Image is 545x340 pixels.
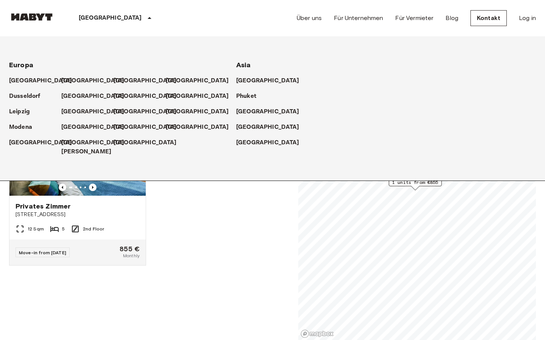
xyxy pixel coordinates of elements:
span: 12 Sqm [28,226,44,232]
a: [GEOGRAPHIC_DATA] [114,138,184,147]
p: [GEOGRAPHIC_DATA] [61,107,125,116]
p: [GEOGRAPHIC_DATA] [114,92,177,101]
a: Blog [445,14,458,23]
p: [GEOGRAPHIC_DATA] [236,138,299,147]
a: [GEOGRAPHIC_DATA] [114,123,184,132]
span: [STREET_ADDRESS] [16,211,140,218]
a: [GEOGRAPHIC_DATA] [114,76,184,85]
p: [GEOGRAPHIC_DATA] [79,14,142,23]
a: [GEOGRAPHIC_DATA] [9,76,80,85]
p: [GEOGRAPHIC_DATA] [9,76,72,85]
a: Für Vermieter [395,14,433,23]
p: [GEOGRAPHIC_DATA] [114,107,177,116]
span: 1 units from €855 [392,179,438,186]
a: [GEOGRAPHIC_DATA] [166,123,237,132]
a: Phuket [236,92,264,101]
button: Previous image [89,184,97,191]
p: [GEOGRAPHIC_DATA] [61,123,125,132]
span: Monthly [123,252,140,259]
p: [GEOGRAPHIC_DATA] [236,76,299,85]
a: [GEOGRAPHIC_DATA] [166,107,237,116]
span: 2nd Floor [83,226,104,232]
p: [GEOGRAPHIC_DATA] [236,123,299,132]
p: [GEOGRAPHIC_DATA] [166,107,229,116]
a: [GEOGRAPHIC_DATA][PERSON_NAME] [61,138,132,156]
p: [GEOGRAPHIC_DATA] [166,76,229,85]
a: [GEOGRAPHIC_DATA] [61,123,132,132]
span: Asia [236,61,251,69]
p: [GEOGRAPHIC_DATA][PERSON_NAME] [61,138,125,156]
p: [GEOGRAPHIC_DATA] [61,76,125,85]
div: Map marker [389,179,442,190]
p: [GEOGRAPHIC_DATA] [114,123,177,132]
p: [GEOGRAPHIC_DATA] [236,107,299,116]
a: [GEOGRAPHIC_DATA] [61,107,132,116]
button: Previous image [59,184,66,191]
a: Modena [9,123,40,132]
p: [GEOGRAPHIC_DATA] [166,123,229,132]
span: 5 [62,226,65,232]
img: Habyt [9,13,54,21]
p: [GEOGRAPHIC_DATA] [9,138,72,147]
span: Privates Zimmer [16,202,70,211]
a: [GEOGRAPHIC_DATA] [114,92,184,101]
span: Move-in from [DATE] [19,250,66,255]
p: Leipzig [9,107,30,116]
a: Log in [519,14,536,23]
a: Leipzig [9,107,37,116]
a: Über uns [297,14,322,23]
a: [GEOGRAPHIC_DATA] [114,107,184,116]
p: [GEOGRAPHIC_DATA] [166,92,229,101]
a: [GEOGRAPHIC_DATA] [9,138,80,147]
p: Modena [9,123,32,132]
a: [GEOGRAPHIC_DATA] [236,138,307,147]
a: [GEOGRAPHIC_DATA] [236,76,307,85]
a: Für Unternehmen [334,14,383,23]
span: Europa [9,61,33,69]
a: [GEOGRAPHIC_DATA] [166,92,237,101]
p: [GEOGRAPHIC_DATA] [114,76,177,85]
a: Kontakt [470,10,507,26]
a: [GEOGRAPHIC_DATA] [61,92,132,101]
a: Mapbox logo [301,329,334,338]
a: [GEOGRAPHIC_DATA] [236,107,307,116]
a: Marketing picture of unit DE-07-006-001-05HFPrevious imagePrevious imagePrivates Zimmer[STREET_AD... [9,105,146,266]
a: [GEOGRAPHIC_DATA] [236,123,307,132]
p: [GEOGRAPHIC_DATA] [61,92,125,101]
p: Phuket [236,92,256,101]
a: [GEOGRAPHIC_DATA] [166,76,237,85]
a: [GEOGRAPHIC_DATA] [61,76,132,85]
p: [GEOGRAPHIC_DATA] [114,138,177,147]
a: Dusseldorf [9,92,48,101]
span: 855 € [120,246,140,252]
p: Dusseldorf [9,92,40,101]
